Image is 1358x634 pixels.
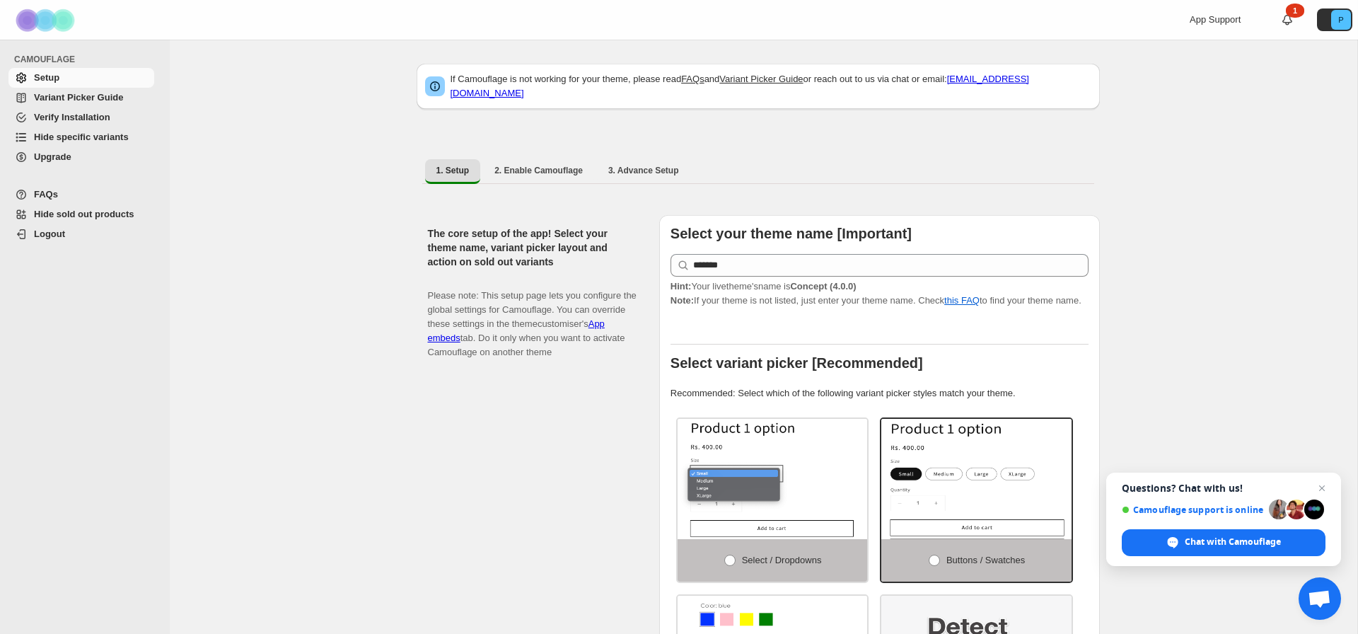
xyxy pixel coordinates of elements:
[8,127,154,147] a: Hide specific variants
[671,281,857,292] span: Your live theme's name is
[8,108,154,127] a: Verify Installation
[428,226,637,269] h2: The core setup of the app! Select your theme name, variant picker layout and action on sold out v...
[1286,4,1304,18] div: 1
[1317,8,1352,31] button: Avatar with initials P
[671,295,694,306] strong: Note:
[671,279,1089,308] p: If your theme is not listed, just enter your theme name. Check to find your theme name.
[8,185,154,204] a: FAQs
[34,229,65,239] span: Logout
[1122,505,1264,515] span: Camouflage support is online
[946,555,1025,565] span: Buttons / Swatches
[681,74,704,84] a: FAQs
[719,74,803,84] a: Variant Picker Guide
[1280,13,1294,27] a: 1
[428,275,637,359] p: Please note: This setup page lets you configure the global settings for Camouflage. You can overr...
[671,281,692,292] strong: Hint:
[34,189,58,200] span: FAQs
[671,355,923,371] b: Select variant picker [Recommended]
[34,92,123,103] span: Variant Picker Guide
[790,281,856,292] strong: Concept (4.0.0)
[8,88,154,108] a: Variant Picker Guide
[8,147,154,167] a: Upgrade
[678,419,868,539] img: Select / Dropdowns
[1122,529,1325,556] span: Chat with Camouflage
[11,1,82,40] img: Camouflage
[671,386,1089,400] p: Recommended: Select which of the following variant picker styles match your theme.
[436,165,470,176] span: 1. Setup
[8,204,154,224] a: Hide sold out products
[34,151,71,162] span: Upgrade
[1122,483,1325,494] span: Questions? Chat with us!
[34,72,59,83] span: Setup
[1190,14,1241,25] span: App Support
[1338,16,1343,24] text: P
[34,209,134,219] span: Hide sold out products
[944,295,980,306] a: this FAQ
[1299,577,1341,620] a: Open chat
[451,72,1091,100] p: If Camouflage is not working for your theme, please read and or reach out to us via chat or email:
[34,112,110,122] span: Verify Installation
[8,224,154,244] a: Logout
[608,165,679,176] span: 3. Advance Setup
[1331,10,1351,30] span: Avatar with initials P
[8,68,154,88] a: Setup
[742,555,822,565] span: Select / Dropdowns
[494,165,583,176] span: 2. Enable Camouflage
[1185,536,1281,548] span: Chat with Camouflage
[881,419,1072,539] img: Buttons / Swatches
[34,132,129,142] span: Hide specific variants
[671,226,912,241] b: Select your theme name [Important]
[14,54,160,65] span: CAMOUFLAGE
